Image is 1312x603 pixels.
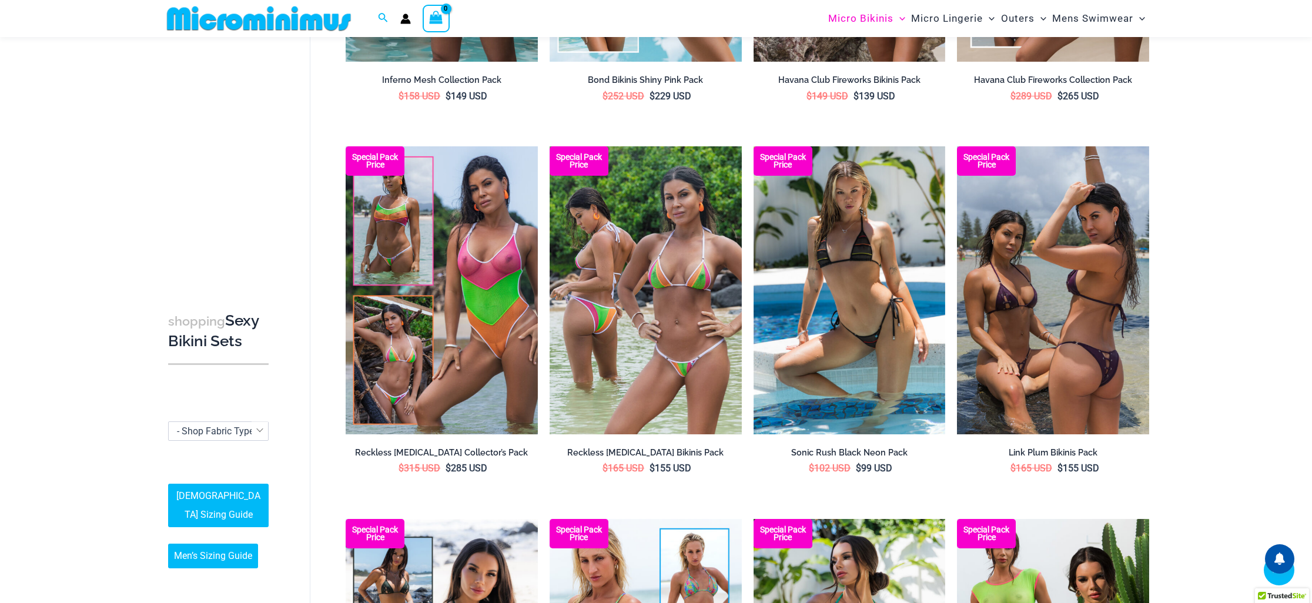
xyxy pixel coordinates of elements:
[446,91,451,102] span: $
[1035,4,1046,33] span: Menu Toggle
[378,11,389,26] a: Search icon link
[603,463,644,474] bdi: 165 USD
[550,526,608,541] b: Special Pack Price
[957,146,1149,434] a: Bikini Pack Plum Link Plum 3070 Tri Top 4580 Micro 04Link Plum 3070 Tri Top 4580 Micro 04
[1133,4,1145,33] span: Menu Toggle
[908,4,998,33] a: Micro LingerieMenu ToggleMenu Toggle
[346,75,538,90] a: Inferno Mesh Collection Pack
[809,463,814,474] span: $
[983,4,995,33] span: Menu Toggle
[650,91,655,102] span: $
[550,75,742,90] a: Bond Bikinis Shiny Pink Pack
[446,463,487,474] bdi: 285 USD
[1057,91,1099,102] bdi: 265 USD
[550,153,608,169] b: Special Pack Price
[754,75,946,86] h2: Havana Club Fireworks Bikinis Pack
[828,4,893,33] span: Micro Bikinis
[399,463,404,474] span: $
[550,447,742,458] h2: Reckless [MEDICAL_DATA] Bikinis Pack
[824,2,1150,35] nav: Site Navigation
[346,526,404,541] b: Special Pack Price
[754,75,946,90] a: Havana Club Fireworks Bikinis Pack
[168,544,258,569] a: Men’s Sizing Guide
[346,447,538,463] a: Reckless [MEDICAL_DATA] Collector’s Pack
[550,75,742,86] h2: Bond Bikinis Shiny Pink Pack
[957,146,1149,434] img: Bikini Pack Plum
[856,463,892,474] bdi: 99 USD
[346,146,538,434] a: Reckless Mesh High Voltage Collection Pack Reckless Mesh High Voltage 3480 Crop Top 466 Thong 07R...
[1001,4,1035,33] span: Outers
[1049,4,1148,33] a: Mens SwimwearMenu ToggleMenu Toggle
[399,91,404,102] span: $
[346,146,538,434] img: Reckless Mesh High Voltage Collection Pack
[346,153,404,169] b: Special Pack Price
[399,91,440,102] bdi: 158 USD
[1057,91,1063,102] span: $
[809,463,851,474] bdi: 102 USD
[1010,463,1016,474] span: $
[446,463,451,474] span: $
[346,447,538,458] h2: Reckless [MEDICAL_DATA] Collector’s Pack
[911,4,983,33] span: Micro Lingerie
[856,463,861,474] span: $
[806,91,848,102] bdi: 149 USD
[1052,4,1133,33] span: Mens Swimwear
[603,91,644,102] bdi: 252 USD
[168,311,269,351] h3: Sexy Bikini Sets
[168,39,274,274] iframe: TrustedSite Certified
[957,153,1016,169] b: Special Pack Price
[957,447,1149,458] h2: Link Plum Bikinis Pack
[650,91,691,102] bdi: 229 USD
[400,14,411,24] a: Account icon link
[550,146,742,434] img: Reckless Mesh High Voltage Bikini Pack
[399,463,440,474] bdi: 315 USD
[754,146,946,434] a: Sonic Rush Black Neon 3278 Tri Top 4312 Thong Bikini 09 Sonic Rush Black Neon 3278 Tri Top 4312 T...
[1010,91,1016,102] span: $
[957,75,1149,90] a: Havana Club Fireworks Collection Pack
[754,526,812,541] b: Special Pack Price
[854,91,895,102] bdi: 139 USD
[162,5,356,32] img: MM SHOP LOGO FLAT
[957,447,1149,463] a: Link Plum Bikinis Pack
[550,146,742,434] a: Reckless Mesh High Voltage Bikini Pack Reckless Mesh High Voltage 306 Tri Top 466 Thong 04Reckles...
[650,463,691,474] bdi: 155 USD
[1057,463,1099,474] bdi: 155 USD
[754,447,946,463] a: Sonic Rush Black Neon Pack
[423,5,450,32] a: View Shopping Cart, empty
[550,447,742,463] a: Reckless [MEDICAL_DATA] Bikinis Pack
[603,463,608,474] span: $
[1057,463,1063,474] span: $
[854,91,859,102] span: $
[893,4,905,33] span: Menu Toggle
[957,526,1016,541] b: Special Pack Price
[346,75,538,86] h2: Inferno Mesh Collection Pack
[650,463,655,474] span: $
[754,153,812,169] b: Special Pack Price
[168,484,269,528] a: [DEMOGRAPHIC_DATA] Sizing Guide
[806,91,812,102] span: $
[754,146,946,434] img: Sonic Rush Black Neon 3278 Tri Top 4312 Thong Bikini 04
[168,314,225,329] span: shopping
[998,4,1049,33] a: OutersMenu ToggleMenu Toggle
[446,91,487,102] bdi: 149 USD
[1010,91,1052,102] bdi: 289 USD
[825,4,908,33] a: Micro BikinisMenu ToggleMenu Toggle
[169,422,268,440] span: - Shop Fabric Type
[603,91,608,102] span: $
[168,421,269,441] span: - Shop Fabric Type
[177,426,254,437] span: - Shop Fabric Type
[957,75,1149,86] h2: Havana Club Fireworks Collection Pack
[754,447,946,458] h2: Sonic Rush Black Neon Pack
[1010,463,1052,474] bdi: 165 USD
